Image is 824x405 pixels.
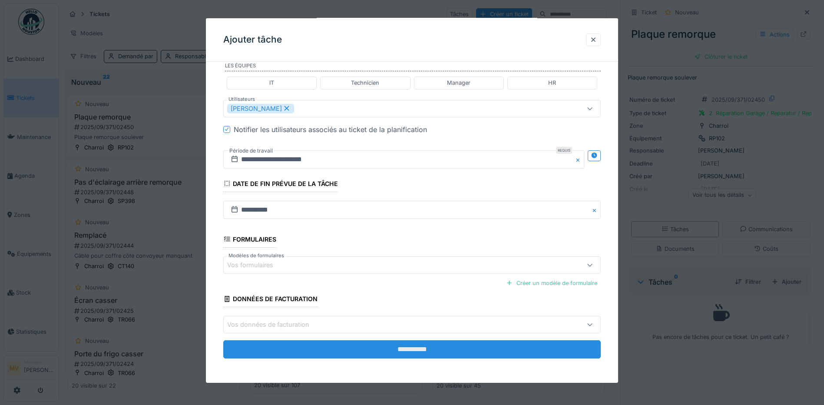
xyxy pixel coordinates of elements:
[225,62,601,72] label: Les équipes
[556,147,572,154] div: Requis
[548,79,556,87] div: HR
[503,277,601,289] div: Créer un modèle de formulaire
[228,146,274,156] label: Période de travail
[223,292,318,307] div: Données de facturation
[227,260,285,270] div: Vos formulaires
[269,79,274,87] div: IT
[223,233,276,248] div: Formulaires
[591,201,601,219] button: Close
[227,96,257,103] label: Utilisateurs
[575,150,584,169] button: Close
[351,79,379,87] div: Technicien
[227,252,286,259] label: Modèles de formulaires
[227,104,294,113] div: [PERSON_NAME]
[234,124,427,135] div: Notifier les utilisateurs associés au ticket de la planification
[447,79,470,87] div: Manager
[223,177,338,192] div: Date de fin prévue de la tâche
[227,320,321,329] div: Vos données de facturation
[223,34,282,45] h3: Ajouter tâche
